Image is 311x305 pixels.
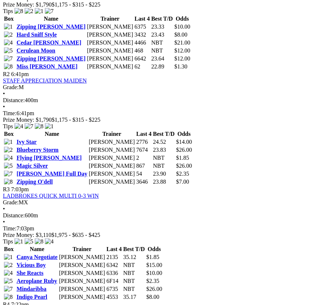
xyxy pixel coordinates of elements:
th: Trainer [59,246,105,253]
a: Indigo Pearl [17,294,47,300]
span: Tips [3,8,13,14]
a: She Reacts [17,270,43,276]
img: 1 [14,238,23,245]
img: 4 [4,155,13,161]
div: Prize Money: $3,110 [3,232,308,238]
td: 6342 [106,262,122,269]
img: 2 [4,262,13,268]
th: Odds [146,246,163,253]
td: 4553 [106,293,122,301]
td: [PERSON_NAME] [87,47,133,54]
img: 5 [4,278,13,284]
td: [PERSON_NAME] [88,178,135,185]
span: Box [4,246,14,252]
div: 7:03pm [3,225,308,232]
td: 6642 [134,55,150,62]
div: Prize Money: $1,790 [3,1,308,8]
td: [PERSON_NAME] [59,254,105,261]
a: Zipping [PERSON_NAME] [17,24,86,30]
img: 7 [4,171,13,177]
div: Prize Money: $1,790 [3,117,308,123]
a: LADBROKES QUICK MULTI 0-3 WIN [3,193,99,199]
span: $10.00 [146,270,162,276]
span: $2.35 [146,278,159,284]
th: Name [16,15,86,22]
img: 1 [4,139,13,145]
td: NBT [153,154,175,162]
td: NBT [153,162,175,170]
img: 5 [4,47,13,54]
td: [PERSON_NAME] [87,39,133,46]
td: NBT [123,270,145,277]
img: 1 [35,8,43,14]
span: $1,175 - $315 - $225 [52,117,101,123]
span: $1.85 [146,254,159,260]
td: 6336 [106,270,122,277]
td: [PERSON_NAME] [87,55,133,62]
span: $12.00 [174,55,190,62]
img: 5 [25,238,33,245]
a: Zipping O'dell [17,179,53,185]
td: 468 [134,47,150,54]
span: Time: [3,225,17,231]
div: 400m [3,97,308,104]
span: $26.00 [176,163,192,169]
span: R3 [3,186,10,192]
th: Last 4 [136,130,152,138]
td: 23.33 [151,23,173,30]
span: • [3,91,5,97]
img: 7 [45,8,54,14]
img: 4 [45,238,54,245]
th: Best T/D [153,130,175,138]
td: NBT [151,47,173,54]
th: Odds [174,15,190,22]
img: 8 [4,179,13,185]
td: 62 [134,63,150,70]
a: Cerulean Moon [17,47,55,54]
td: NBT [123,262,145,269]
td: NBT [123,277,145,285]
img: 5 [4,163,13,169]
td: 2135 [106,254,122,261]
td: 6375 [134,23,150,30]
a: [PERSON_NAME] Full Day [17,171,88,177]
span: $12.00 [174,47,190,54]
th: Odds [176,130,192,138]
img: 1 [45,123,54,130]
td: [PERSON_NAME] [88,154,135,162]
a: STAFF APPRECIATION MAIDEN [3,78,87,84]
td: 23.90 [153,170,175,177]
img: 8 [35,123,43,130]
a: Vicious Boy [17,262,46,268]
td: [PERSON_NAME] [59,285,105,293]
td: 35.12 [123,254,145,261]
a: Miss [PERSON_NAME] [17,63,77,70]
img: 4 [4,270,13,276]
span: 6:41pm [11,71,29,77]
img: 4 [14,123,23,130]
span: $26.00 [146,286,162,292]
td: [PERSON_NAME] [88,146,135,154]
td: 2776 [136,138,152,146]
td: [PERSON_NAME] [59,277,105,285]
img: 7 [25,123,33,130]
td: 23.88 [153,178,175,185]
td: 35.17 [123,293,145,301]
span: • [3,104,5,110]
img: 8 [35,238,43,245]
th: Trainer [87,15,133,22]
a: Ivy Star [17,139,37,145]
td: [PERSON_NAME] [87,63,133,70]
td: 54 [136,170,152,177]
td: NBT [123,285,145,293]
span: Grade: [3,84,19,90]
th: Name [16,246,58,253]
span: Box [4,131,14,137]
span: 7:03pm [11,186,29,192]
a: Cedar [PERSON_NAME] [17,39,81,46]
td: [PERSON_NAME] [88,138,135,146]
a: Mindaribba [17,286,47,292]
td: [PERSON_NAME] [87,31,133,38]
td: 3432 [134,31,150,38]
td: 6F14 [106,277,122,285]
